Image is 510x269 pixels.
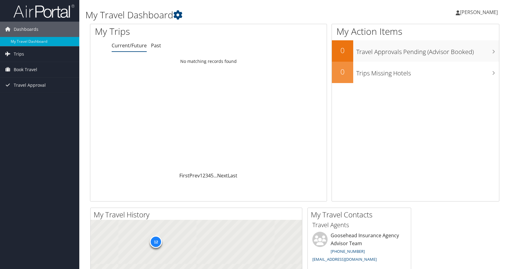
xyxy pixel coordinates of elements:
[356,66,499,78] h3: Trips Missing Hotels
[217,172,228,179] a: Next
[200,172,203,179] a: 1
[14,62,37,77] span: Book Travel
[214,172,217,179] span: …
[14,78,46,93] span: Travel Approval
[14,22,38,37] span: Dashboards
[90,56,327,67] td: No matching records found
[312,256,377,262] a: [EMAIL_ADDRESS][DOMAIN_NAME]
[311,209,411,220] h2: My Travel Contacts
[94,209,302,220] h2: My Travel History
[85,9,365,21] h1: My Travel Dashboard
[332,40,499,62] a: 0Travel Approvals Pending (Advisor Booked)
[189,172,200,179] a: Prev
[208,172,211,179] a: 4
[331,249,365,254] a: [PHONE_NUMBER]
[95,25,224,38] h1: My Trips
[228,172,237,179] a: Last
[151,42,161,49] a: Past
[332,45,353,56] h2: 0
[13,4,74,18] img: airportal-logo.png
[179,172,189,179] a: First
[205,172,208,179] a: 3
[312,221,406,229] h3: Travel Agents
[203,172,205,179] a: 2
[332,67,353,77] h2: 0
[460,9,498,16] span: [PERSON_NAME]
[356,45,499,56] h3: Travel Approvals Pending (Advisor Booked)
[456,3,504,21] a: [PERSON_NAME]
[112,42,147,49] a: Current/Future
[150,236,162,248] div: 12
[14,46,24,62] span: Trips
[332,62,499,83] a: 0Trips Missing Hotels
[309,232,409,264] li: Goosehead Insurance Agency Advisor Team
[332,25,499,38] h1: My Action Items
[211,172,214,179] a: 5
